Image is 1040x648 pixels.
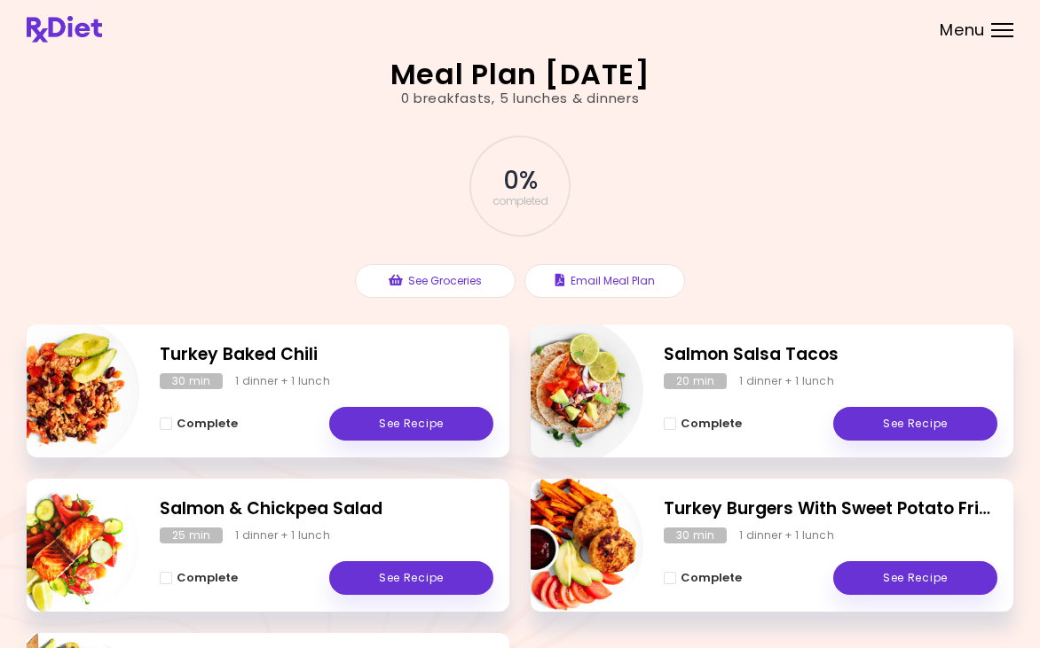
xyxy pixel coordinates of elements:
[833,561,997,595] a: See Recipe - Turkey Burgers With Sweet Potato Fries
[160,413,238,434] button: Complete - Turkey Baked Chili
[235,527,330,543] div: 1 dinner + 1 lunch
[664,413,742,434] button: Complete - Salmon Salsa Tacos
[503,166,536,196] span: 0 %
[160,342,493,368] h2: Turkey Baked Chili
[524,264,685,298] button: Email Meal Plan
[664,342,997,368] h2: Salmon Salsa Tacos
[681,571,742,585] span: Complete
[160,527,223,543] div: 25 min
[160,373,223,389] div: 30 min
[160,496,493,522] h2: Salmon & Chickpea Salad
[496,472,643,619] img: Info - Turkey Burgers With Sweet Potato Fries
[664,567,742,589] button: Complete - Turkey Burgers With Sweet Potato Fries
[27,16,102,43] img: RxDiet
[496,317,643,465] img: Info - Salmon Salsa Tacos
[329,407,493,441] a: See Recipe - Turkey Baked Chili
[401,89,640,109] div: 0 breakfasts , 5 lunches & dinners
[492,196,548,207] span: completed
[329,561,493,595] a: See Recipe - Salmon & Chickpea Salad
[833,407,997,441] a: See Recipe - Salmon Salsa Tacos
[664,527,727,543] div: 30 min
[681,417,742,431] span: Complete
[664,496,997,522] h2: Turkey Burgers With Sweet Potato Fries
[235,373,330,389] div: 1 dinner + 1 lunch
[390,60,650,89] h2: Meal Plan [DATE]
[177,417,238,431] span: Complete
[355,264,516,298] button: See Groceries
[739,373,834,389] div: 1 dinner + 1 lunch
[664,373,727,389] div: 20 min
[160,567,238,589] button: Complete - Salmon & Chickpea Salad
[739,527,834,543] div: 1 dinner + 1 lunch
[940,22,985,38] span: Menu
[177,571,238,585] span: Complete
